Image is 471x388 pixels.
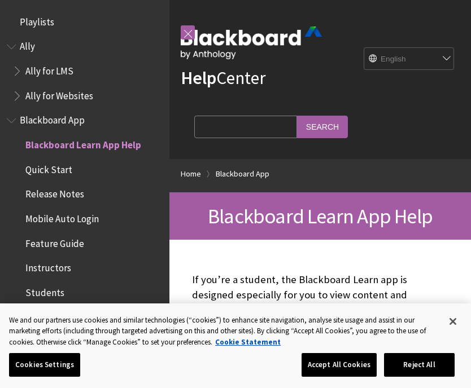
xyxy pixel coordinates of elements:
[441,309,465,334] button: Close
[25,185,84,200] span: Release Notes
[181,67,265,89] a: HelpCenter
[25,86,93,102] span: Ally for Websites
[181,27,322,59] img: Blackboard by Anthology
[7,37,163,105] nav: Book outline for Anthology Ally Help
[384,353,455,377] button: Reject All
[20,111,85,126] span: Blackboard App
[25,135,141,151] span: Blackboard Learn App Help
[216,167,269,181] a: Blackboard App
[25,283,64,298] span: Students
[25,209,99,224] span: Mobile Auto Login
[181,167,201,181] a: Home
[192,272,448,361] p: If you’re a student, the Blackboard Learn app is designed especially for you to view content and ...
[7,12,163,32] nav: Book outline for Playlists
[215,337,281,347] a: More information about your privacy, opens in a new tab
[302,353,377,377] button: Accept All Cookies
[364,48,455,70] select: Site Language Selector
[9,353,80,377] button: Cookies Settings
[297,116,348,138] input: Search
[208,203,433,229] span: Blackboard Learn App Help
[20,12,54,28] span: Playlists
[25,61,73,77] span: Ally for LMS
[20,37,35,52] span: Ally
[25,234,84,249] span: Feature Guide
[9,315,438,348] div: We and our partners use cookies and similar technologies (“cookies”) to enhance site navigation, ...
[25,160,72,175] span: Quick Start
[25,259,71,274] span: Instructors
[181,67,216,89] strong: Help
